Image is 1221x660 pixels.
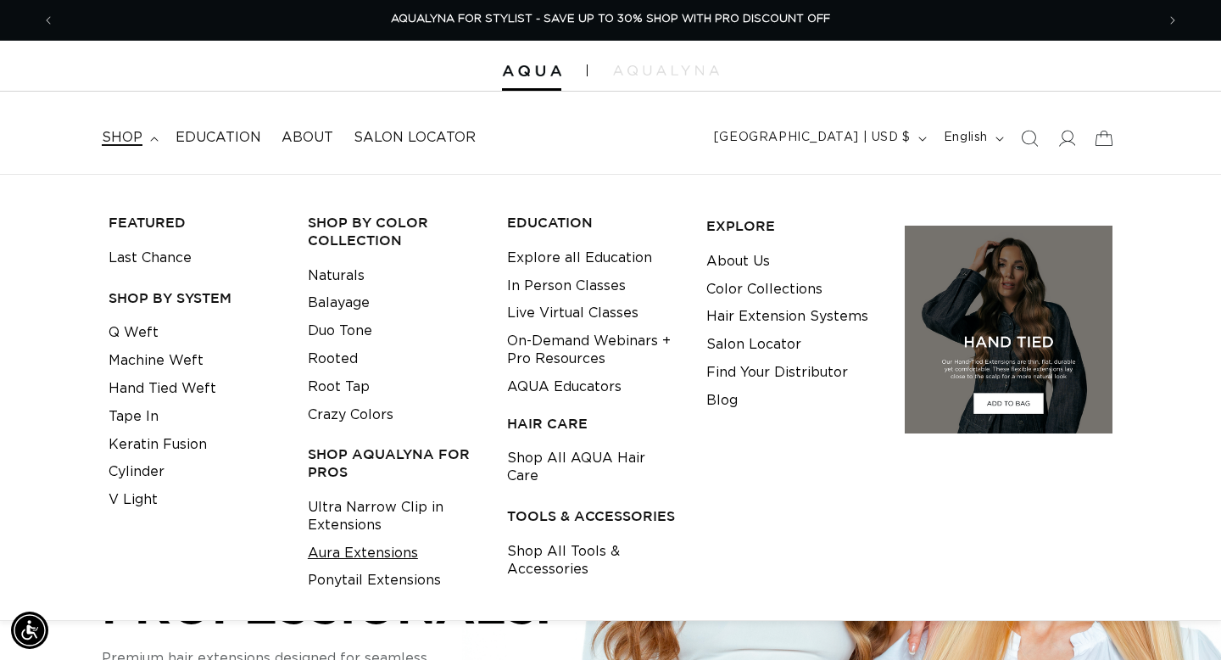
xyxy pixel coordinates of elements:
[706,248,770,276] a: About Us
[308,373,370,401] a: Root Tap
[354,129,476,147] span: Salon Locator
[109,347,203,375] a: Machine Weft
[706,387,738,415] a: Blog
[308,289,370,317] a: Balayage
[109,458,164,486] a: Cylinder
[1136,579,1221,660] iframe: Chat Widget
[934,122,1011,154] button: English
[92,119,165,157] summary: shop
[11,612,48,649] div: Accessibility Menu
[507,214,680,232] h3: EDUCATION
[308,401,393,429] a: Crazy Colors
[308,494,481,540] a: Ultra Narrow Clip in Extensions
[308,214,481,249] h3: Shop by Color Collection
[706,359,848,387] a: Find Your Distributor
[343,119,486,157] a: Salon Locator
[613,65,719,76] img: aqualyna.com
[944,129,988,147] span: English
[109,431,207,459] a: Keratin Fusion
[308,345,358,373] a: Rooted
[507,272,626,300] a: In Person Classes
[507,507,680,525] h3: TOOLS & ACCESSORIES
[109,319,159,347] a: Q Weft
[308,445,481,481] h3: Shop AquaLyna for Pros
[391,14,830,25] span: AQUALYNA FOR STYLIST - SAVE UP TO 30% SHOP WITH PRO DISCOUNT OFF
[507,445,680,490] a: Shop All AQUA Hair Care
[109,403,159,431] a: Tape In
[507,244,652,272] a: Explore all Education
[507,415,680,433] h3: HAIR CARE
[507,327,680,373] a: On-Demand Webinars + Pro Resources
[308,317,372,345] a: Duo Tone
[706,331,801,359] a: Salon Locator
[308,567,441,595] a: Ponytail Extensions
[176,129,261,147] span: Education
[714,129,911,147] span: [GEOGRAPHIC_DATA] | USD $
[308,540,418,568] a: Aura Extensions
[109,214,282,232] h3: FEATURED
[706,217,879,235] h3: EXPLORE
[507,299,638,327] a: Live Virtual Classes
[507,373,622,401] a: AQUA Educators
[102,129,142,147] span: shop
[109,375,216,403] a: Hand Tied Weft
[502,65,561,77] img: Aqua Hair Extensions
[109,244,192,272] a: Last Chance
[1011,120,1048,157] summary: Search
[308,262,365,290] a: Naturals
[706,276,822,304] a: Color Collections
[1154,4,1191,36] button: Next announcement
[704,122,934,154] button: [GEOGRAPHIC_DATA] | USD $
[109,289,282,307] h3: SHOP BY SYSTEM
[706,303,868,331] a: Hair Extension Systems
[507,538,680,584] a: Shop All Tools & Accessories
[271,119,343,157] a: About
[165,119,271,157] a: Education
[282,129,333,147] span: About
[109,486,158,514] a: V Light
[30,4,67,36] button: Previous announcement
